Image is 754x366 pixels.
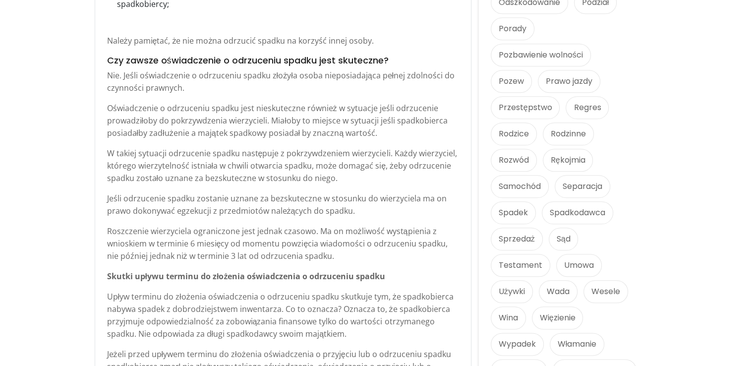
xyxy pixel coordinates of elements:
a: Więzienie [532,306,583,329]
a: Samochód [491,175,549,198]
p: Jeśli odrzucenie spadku zostanie uznane za bezskuteczne w stosunku do wierzyciela ma on prawo dok... [107,192,459,217]
a: Pozbawienie wolności [491,44,591,66]
p: W takiej sytuacji odrzucenie spadku następuje z pokrzywdzeniem wierzycieli. Każdy wierzyciel, któ... [107,147,459,184]
a: Regres [566,96,609,119]
strong: Skutki upływu terminu do złożenia oświadczenia o odrzuceniu spadku [107,271,386,282]
a: Używki [491,280,533,303]
a: Wypadek [491,333,544,356]
p: Należy pamiętać, że nie można odrzucić spadku na korzyść innej osoby. [107,35,459,47]
a: Porady [491,17,534,40]
a: Rodzinne [543,122,594,145]
a: Sprzedaż [491,228,543,250]
a: Przestępstwo [491,96,560,119]
a: Wina [491,306,526,329]
a: Pozew [491,70,532,93]
a: Umowa [556,254,602,277]
a: Testament [491,254,550,277]
a: Włamanie [550,333,605,356]
a: Rozwód [491,149,537,172]
a: Separacja [555,175,610,198]
a: Prawo jazdy [538,70,600,93]
a: Wesele [583,280,628,303]
a: Wada [539,280,578,303]
a: Sąd [549,228,579,250]
a: Spadek [491,201,536,224]
p: Oświadczenie o odrzuceniu spadku jest nieskuteczne również w sytuacje jeśli odrzucenie prowadziło... [107,102,459,139]
p: Upływ terminu do złożenia oświadczenia o odrzuceniu spadku skutkuje tym, że spadkobierca nabywa s... [107,291,459,340]
a: Spadkodawca [542,201,613,224]
h5: Czy zawsze oświadczenie o odrzuceniu spadku jest skuteczne? [107,55,459,66]
a: Rękojmia [543,149,593,172]
a: Rodzice [491,122,537,145]
p: Roszczenie wierzyciela ograniczone jest jednak czasowo. Ma on możliwość wystąpienia z wnioskiem w... [107,225,459,262]
p: Nie. Jeśli oświadczenie o odrzuceniu spadku złożyła osoba nieposiadająca pełnej zdolności do czyn... [107,69,459,94]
